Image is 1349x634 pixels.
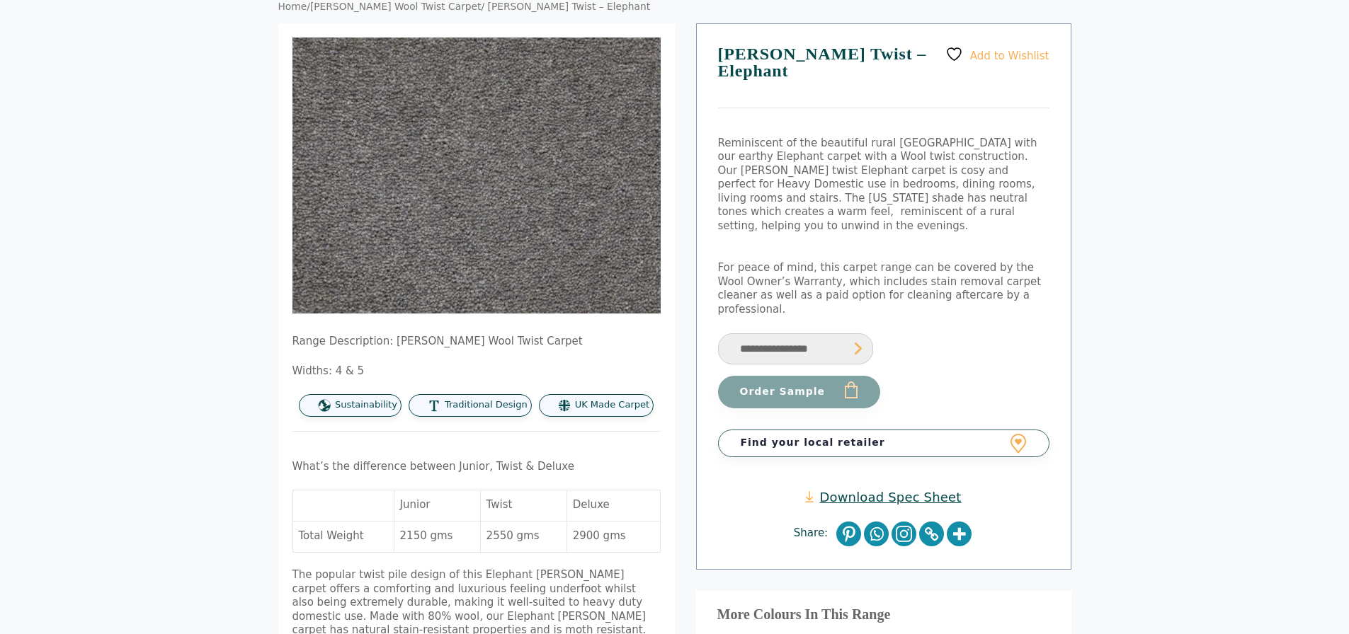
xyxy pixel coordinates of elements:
[445,399,528,411] span: Traditional Design
[278,1,1071,13] nav: Breadcrumb
[919,521,944,546] a: Copy Link
[335,399,397,411] span: Sustainability
[310,1,482,12] a: [PERSON_NAME] Wool Twist Carpet
[394,490,481,521] td: Junior
[575,399,649,411] span: UK Made Carpet
[805,489,961,505] a: Download Spec Sheet
[394,521,481,553] td: 2150 gms
[794,526,835,541] span: Share:
[481,521,567,553] td: 2550 gms
[567,490,661,521] td: Deluxe
[292,460,661,474] p: What’s the difference between Junior, Twist & Deluxe
[481,490,567,521] td: Twist
[718,261,1049,316] p: For peace of mind, this carpet range can be covered by the Wool Owner’s Warranty, which includes ...
[864,521,889,546] a: Whatsapp
[947,521,972,546] a: More
[567,521,661,553] td: 2900 gms
[292,364,661,379] p: Widths: 4 & 5
[718,430,1049,456] a: Find your local retailer
[278,1,307,12] a: Home
[293,521,394,553] td: Total Weight
[836,521,861,546] a: Pinterest
[892,521,916,546] a: Instagram
[717,612,1050,618] h3: More Colours In This Range
[718,376,880,408] button: Order Sample
[718,45,1049,108] h1: [PERSON_NAME] Twist – Elephant
[718,137,1049,234] p: Reminiscent of the beautiful rural [GEOGRAPHIC_DATA] with our earthy Elephant carpet with a Wool ...
[292,335,661,349] p: Range Description: [PERSON_NAME] Wool Twist Carpet
[970,49,1049,62] span: Add to Wishlist
[945,45,1049,63] a: Add to Wishlist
